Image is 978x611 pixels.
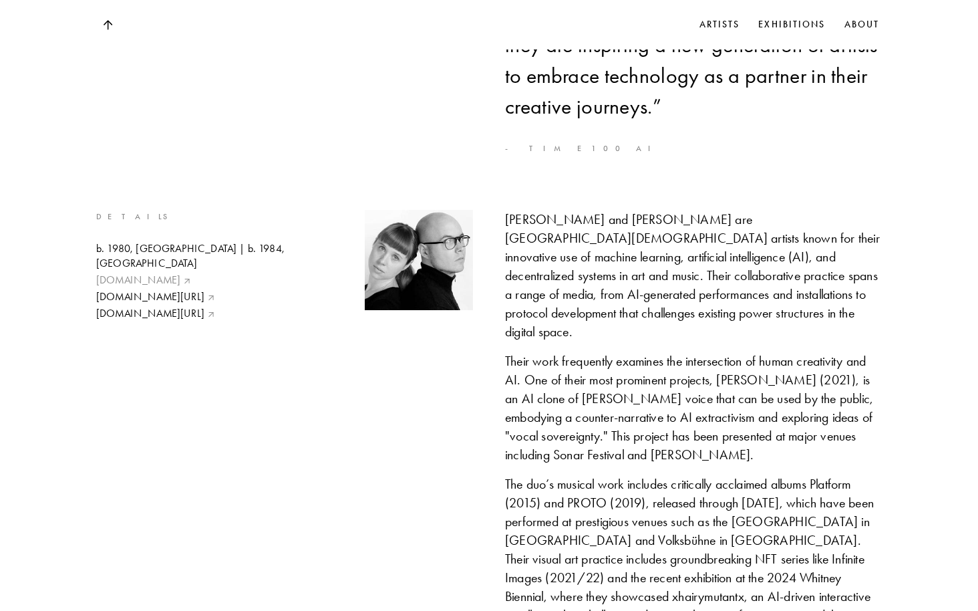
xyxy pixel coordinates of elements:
div: [PERSON_NAME] and [PERSON_NAME] are [GEOGRAPHIC_DATA][DEMOGRAPHIC_DATA] artists known for their i... [505,210,882,341]
a: [DOMAIN_NAME][URL] [96,289,345,304]
div: Their work frequently examines the intersection of human creativity and AI. One of their most pro... [505,352,882,464]
img: Download Pointer [208,289,216,304]
a: About [842,15,882,35]
a: [DOMAIN_NAME] [96,273,345,287]
div: b. 1980, [GEOGRAPHIC_DATA] | b. 1984, [GEOGRAPHIC_DATA] [96,241,345,271]
a: Artists [697,15,743,35]
img: Download Pointer [184,273,192,287]
img: Top [103,20,112,30]
img: Artist's profile picture [365,210,473,310]
p: Details [96,210,345,225]
img: Download Pointer [208,306,216,321]
a: [DOMAIN_NAME][URL] [96,306,345,321]
a: Exhibitions [756,15,828,35]
p: - TIME100 AI [505,142,882,156]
